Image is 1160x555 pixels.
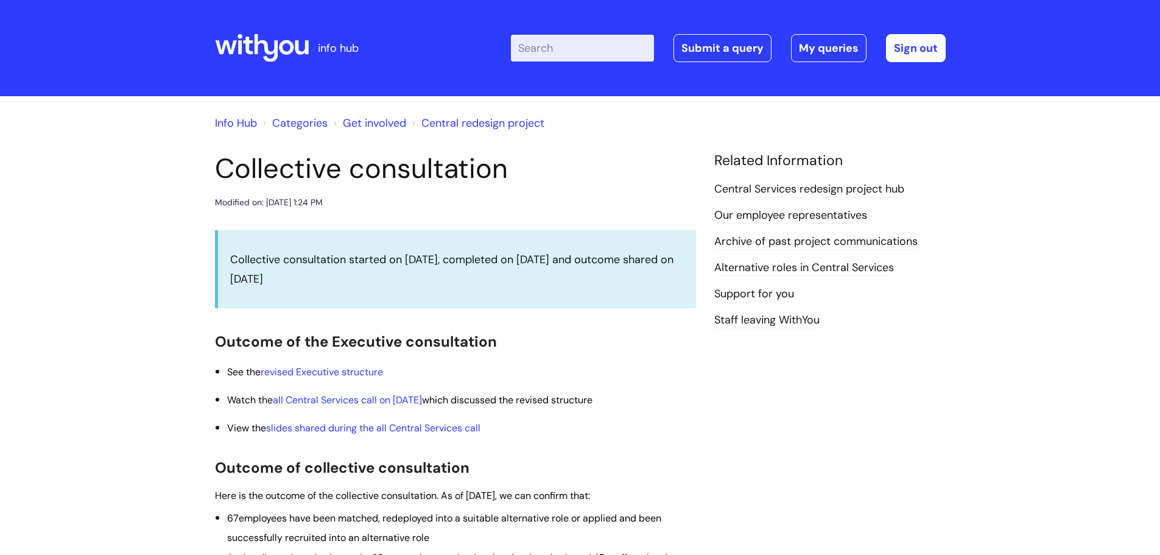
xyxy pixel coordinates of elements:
[227,366,383,378] span: See the
[714,313,820,328] a: Staff leaving WithYou
[714,152,946,169] h4: Related Information
[714,182,904,197] a: Central Services redesign project hub
[886,34,946,62] a: Sign out
[714,286,794,302] a: Support for you
[215,116,257,130] a: Info Hub
[227,512,239,525] span: 67
[273,394,422,406] a: all Central Services call on [DATE]
[791,34,866,62] a: My queries
[227,394,592,406] span: Watch the which discussed the revised structure
[673,34,772,62] a: Submit a query
[227,422,480,434] span: View the
[266,422,480,434] a: slides shared during the all Central Services call
[215,489,590,502] span: Here is the outcome of the collective consultation. As of [DATE], we can confirm that:
[215,458,469,477] span: Outcome of collective consultation
[714,260,894,276] a: Alternative roles in Central Services
[511,34,946,62] div: | -
[230,250,684,289] p: Collective consultation started on [DATE], completed on [DATE] and outcome shared on [DATE]
[215,332,497,351] span: Outcome of the Executive consultation
[215,152,696,185] h1: Collective consultation
[318,38,359,58] p: info hub
[260,113,328,133] li: Solution home
[421,116,544,130] a: Central redesign project
[227,512,661,544] span: employees have been matched, redeployed into a suitable alternative role or applied and been succ...
[511,35,654,62] input: Search
[331,113,406,133] li: Get involved
[343,116,406,130] a: Get involved
[215,195,323,210] div: Modified on: [DATE] 1:24 PM
[272,116,328,130] a: Categories
[714,208,867,224] a: Our employee representatives
[409,113,544,133] li: Central redesign project
[261,366,383,378] a: revised Executive structure
[714,234,918,250] a: Archive of past project communications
